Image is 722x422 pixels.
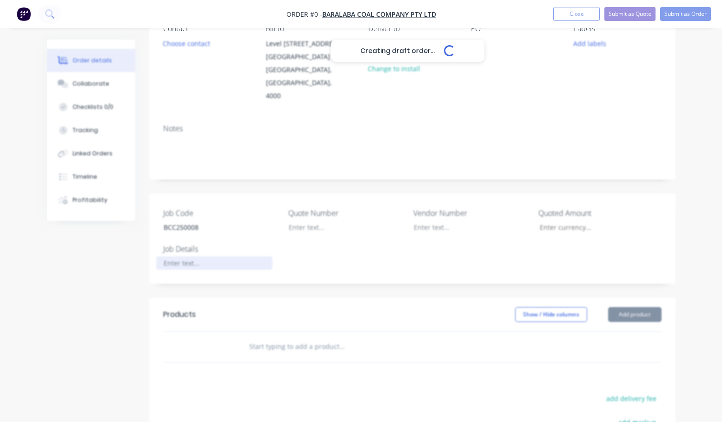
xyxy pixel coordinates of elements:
a: Baralaba Coal Company Pty Ltd [322,10,436,19]
div: Bill to [265,24,353,33]
div: Level [STREET_ADDRESS][GEOGRAPHIC_DATA] , [GEOGRAPHIC_DATA], [GEOGRAPHIC_DATA], 4000 [258,37,351,103]
img: Factory [17,7,31,21]
button: Choose address [363,37,423,49]
button: Submit as Quote [604,7,656,21]
div: Labels [574,24,662,33]
button: Add labels [569,37,611,49]
button: Submit as Order [660,7,711,21]
span: Order #0 - [286,10,322,19]
button: Choose contact [158,37,215,49]
div: Level [STREET_ADDRESS] [266,37,343,50]
div: Contact [163,24,251,33]
button: Close [553,7,600,21]
div: Deliver to [368,24,456,33]
div: Creating draft order... [331,40,484,62]
div: PO [471,24,559,33]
